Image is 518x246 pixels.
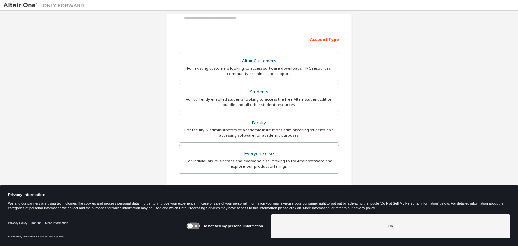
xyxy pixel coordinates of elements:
div: Your Profile [179,184,339,194]
img: Altair One [3,2,88,9]
div: Altair Customers [183,56,335,66]
div: For existing customers looking to access software downloads, HPC resources, community, trainings ... [183,66,335,76]
div: Students [183,87,335,97]
div: For faculty & administrators of academic institutions administering students and accessing softwa... [183,127,335,138]
div: Everyone else [183,149,335,158]
div: For currently enrolled students looking to access the free Altair Student Edition bundle and all ... [183,97,335,107]
div: Account Type [179,34,339,44]
div: For individuals, businesses and everyone else looking to try Altair software and explore our prod... [183,158,335,169]
div: Faculty [183,118,335,128]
